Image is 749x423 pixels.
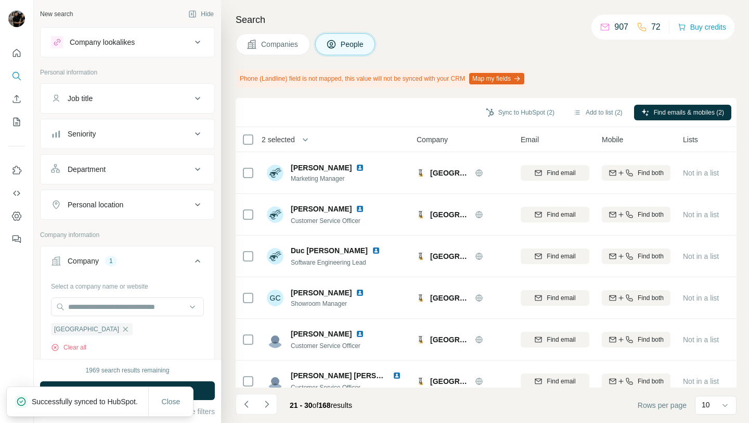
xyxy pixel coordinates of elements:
[479,105,562,120] button: Sync to HubSpot (2)
[313,401,319,409] span: of
[236,13,737,27] h4: Search
[291,288,352,298] span: [PERSON_NAME]
[8,67,25,85] button: Search
[393,371,401,380] img: LinkedIn logo
[70,37,135,47] div: Company lookalikes
[638,293,664,303] span: Find both
[683,210,719,219] span: Not in a list
[291,329,352,339] span: [PERSON_NAME]
[602,165,670,181] button: Find both
[638,377,664,386] span: Find both
[602,332,670,347] button: Find both
[51,278,204,291] div: Select a company name or website
[521,207,589,222] button: Find email
[318,401,330,409] span: 168
[8,184,25,203] button: Use Surfe API
[256,394,277,415] button: Navigate to next page
[105,256,117,266] div: 1
[547,377,575,386] span: Find email
[8,90,25,108] button: Enrich CSV
[8,161,25,180] button: Use Surfe on LinkedIn
[683,294,719,302] span: Not in a list
[261,39,299,49] span: Companies
[32,396,146,407] p: Successfully synced to HubSpot.
[521,374,589,389] button: Find email
[356,330,364,338] img: LinkedIn logo
[702,400,710,410] p: 10
[521,134,539,145] span: Email
[356,205,364,213] img: LinkedIn logo
[40,9,73,19] div: New search
[430,209,470,220] span: [GEOGRAPHIC_DATA]
[521,290,589,306] button: Find email
[41,157,214,182] button: Department
[291,342,360,350] span: Customer Service Officer
[267,248,283,265] img: Avatar
[41,192,214,217] button: Personal location
[417,294,425,302] img: Logo of Gain City
[267,206,283,223] img: Avatar
[41,248,214,278] button: Company1
[547,210,575,219] span: Find email
[521,332,589,347] button: Find email
[614,21,628,33] p: 907
[291,204,352,214] span: [PERSON_NAME]
[683,134,698,145] span: Lists
[68,164,106,175] div: Department
[267,165,283,181] img: Avatar
[8,230,25,248] button: Feedback
[417,169,425,177] img: Logo of Gain City
[41,30,214,55] button: Company lookalikes
[638,210,664,219] span: Find both
[430,376,470,387] span: [GEOGRAPHIC_DATA]
[162,396,180,407] span: Close
[341,39,365,49] span: People
[602,374,670,389] button: Find both
[291,174,368,183] span: Marketing Manager
[430,251,470,262] span: [GEOGRAPHIC_DATA]
[68,93,93,104] div: Job title
[602,134,623,145] span: Mobile
[678,20,726,34] button: Buy credits
[290,401,352,409] span: results
[109,385,146,396] span: Run search
[521,248,589,264] button: Find email
[8,10,25,27] img: Avatar
[68,256,99,266] div: Company
[638,335,664,344] span: Find both
[638,400,687,410] span: Rows per page
[291,163,352,173] span: [PERSON_NAME]
[417,210,425,219] img: Logo of Gain City
[683,169,719,177] span: Not in a list
[469,73,524,84] button: Map my fields
[547,252,575,261] span: Find email
[547,293,575,303] span: Find email
[634,105,731,120] button: Find emails & mobiles (2)
[417,335,425,344] img: Logo of Gain City
[602,290,670,306] button: Find both
[8,44,25,63] button: Quick start
[547,335,575,344] span: Find email
[602,248,670,264] button: Find both
[262,134,295,145] span: 2 selected
[356,164,364,172] img: LinkedIn logo
[547,168,575,178] span: Find email
[54,325,119,334] span: [GEOGRAPHIC_DATA]
[86,366,170,375] div: 1969 search results remaining
[290,401,313,409] span: 21 - 30
[267,290,283,306] div: GC
[291,299,368,308] span: Showroom Manager
[40,68,215,77] p: Personal information
[654,108,724,117] span: Find emails & mobiles (2)
[430,334,470,345] span: [GEOGRAPHIC_DATA]
[602,207,670,222] button: Find both
[291,217,360,225] span: Customer Service Officer
[638,252,664,261] span: Find both
[291,371,415,380] span: [PERSON_NAME] [PERSON_NAME]
[68,200,123,210] div: Personal location
[372,246,380,255] img: LinkedIn logo
[638,168,664,178] span: Find both
[267,373,283,390] img: Avatar
[68,129,96,139] div: Seniority
[291,384,360,391] span: Customer Service Officer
